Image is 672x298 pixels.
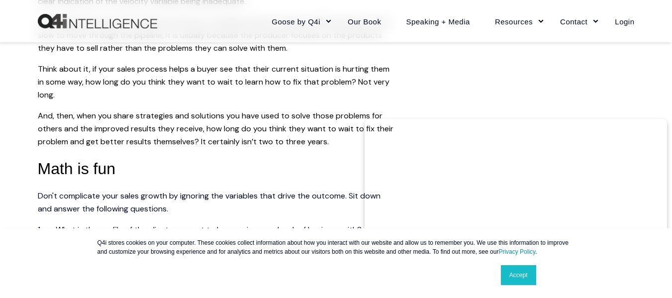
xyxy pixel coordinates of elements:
li: What is the profile of the client you want to be growing your book of business with? [56,223,396,236]
a: Accept [501,265,536,285]
a: Privacy Policy [498,248,535,255]
img: Q4intelligence, LLC logo [38,14,157,29]
p: Q4i stores cookies on your computer. These cookies collect information about how you interact wit... [97,238,575,256]
iframe: Popup CTA [365,119,667,293]
span: This happens because their sales process isn’t creating a sense of urgency. When prospects are sl... [38,17,389,53]
a: Back to Home [38,14,157,29]
span: Think about it, if your sales process helps a buyer see that their current situation is hurting t... [38,64,389,100]
span: Math is fun [38,160,116,178]
span: And, then, when you share strategies and solutions you have used to solve those problems for othe... [38,110,393,147]
p: Don't complicate your sales growth by ignoring the variables that drive the outcome. Sit down and... [38,190,396,215]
